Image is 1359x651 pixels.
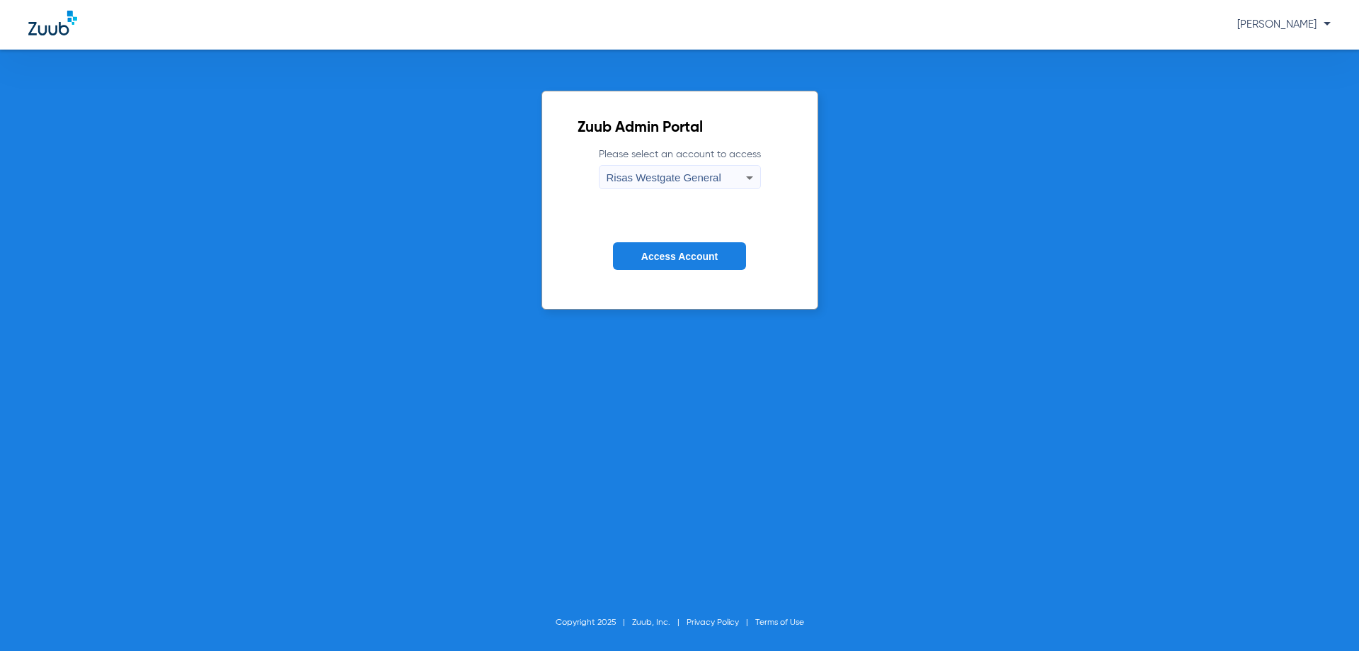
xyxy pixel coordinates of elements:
span: Access Account [641,251,718,262]
label: Please select an account to access [599,147,761,189]
span: Risas Westgate General [607,171,721,183]
button: Access Account [613,242,746,270]
a: Terms of Use [755,618,804,627]
a: Privacy Policy [687,618,739,627]
span: [PERSON_NAME] [1237,19,1331,30]
h2: Zuub Admin Portal [578,121,782,135]
img: Zuub Logo [28,11,77,35]
li: Zuub, Inc. [632,616,687,630]
li: Copyright 2025 [556,616,632,630]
